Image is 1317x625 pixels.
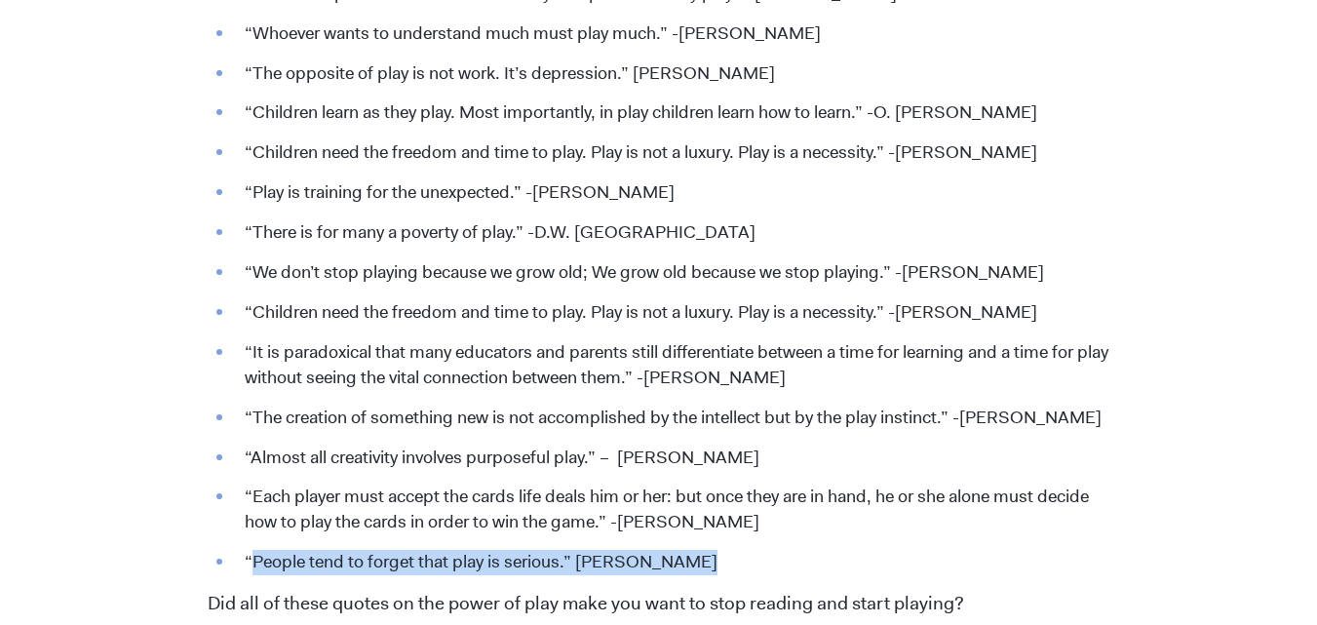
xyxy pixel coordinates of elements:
li: “It is paradoxical that many educators and parents still differentiate between a time for learnin... [235,340,1109,391]
li: “Each player must accept the cards life deals him or her: but once they are in hand, he or she al... [235,485,1109,535]
li: “We don’t stop playing because we grow old; We grow old because we stop playing.” -[PERSON_NAME] [235,260,1109,286]
li: “The opposite of play is not work. It’s depression.” [PERSON_NAME] [235,61,1109,87]
li: “There is for many a poverty of play.” -D.W. [GEOGRAPHIC_DATA] [235,220,1109,246]
li: “Children learn as they play. Most importantly, in play children learn how to learn.” -O. [PERSON... [235,100,1109,126]
p: Did all of these quotes on the power of play make you want to stop reading and start playing? [208,591,1109,617]
li: “Almost all creativity involves purposeful play.” – [PERSON_NAME] [235,446,1109,471]
li: “Children need the freedom and time to play. Play is not a luxury. Play is a necessity.” -[PERSON... [235,300,1109,326]
li: “Whoever wants to understand much must play much.” -[PERSON_NAME] [235,21,1109,47]
li: “The creation of something new is not accomplished by the intellect but by the play instinct.” -[... [235,406,1109,431]
li: “Play is training for the unexpected.” -[PERSON_NAME] [235,180,1109,206]
li: “Children need the freedom and time to play. Play is not a luxury. Play is a necessity.” -[PERSON... [235,140,1109,166]
li: “People tend to forget that play is serious.” [PERSON_NAME] [235,550,1109,575]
